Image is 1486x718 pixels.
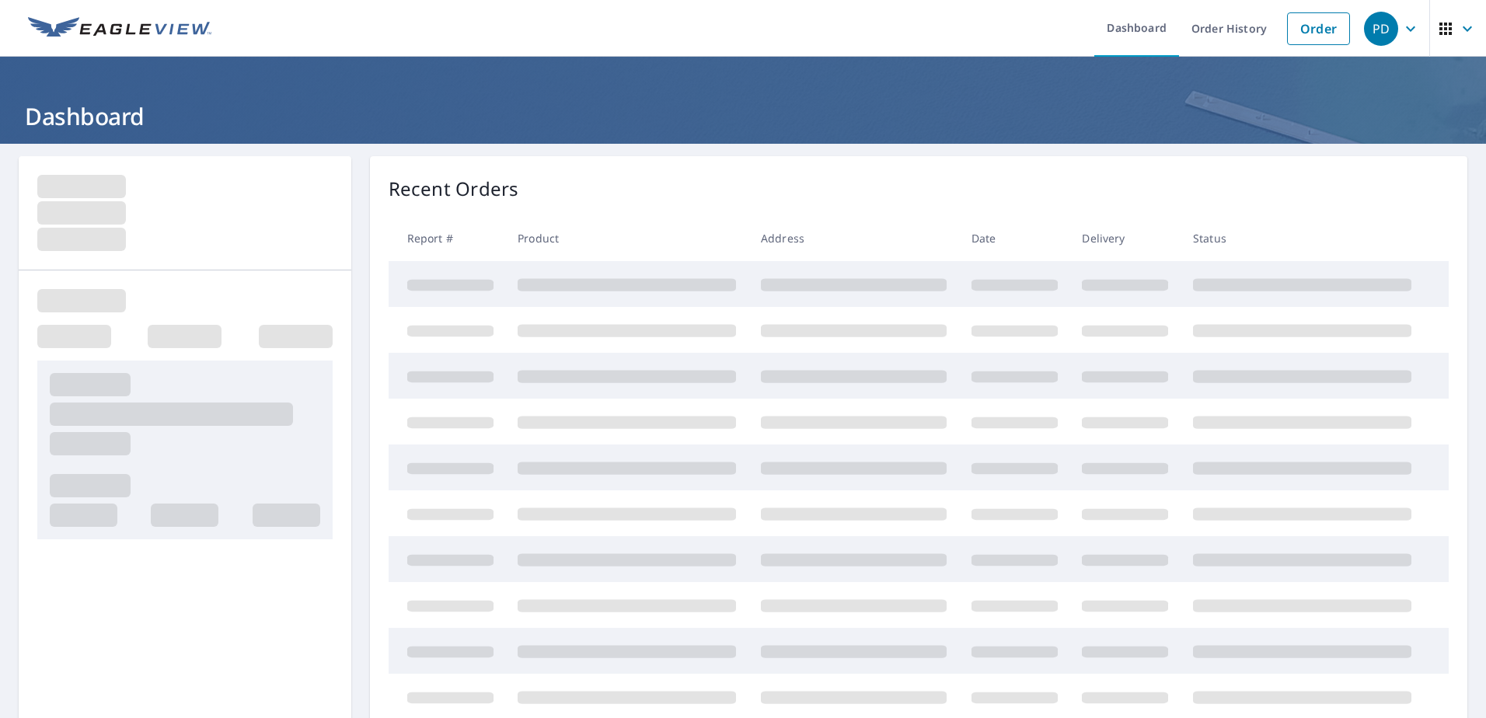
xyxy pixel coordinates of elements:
th: Product [505,215,748,261]
th: Delivery [1069,215,1181,261]
th: Address [748,215,959,261]
th: Date [959,215,1070,261]
img: EV Logo [28,17,211,40]
h1: Dashboard [19,100,1467,132]
p: Recent Orders [389,175,519,203]
a: Order [1287,12,1350,45]
th: Report # [389,215,506,261]
div: PD [1364,12,1398,46]
th: Status [1181,215,1424,261]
